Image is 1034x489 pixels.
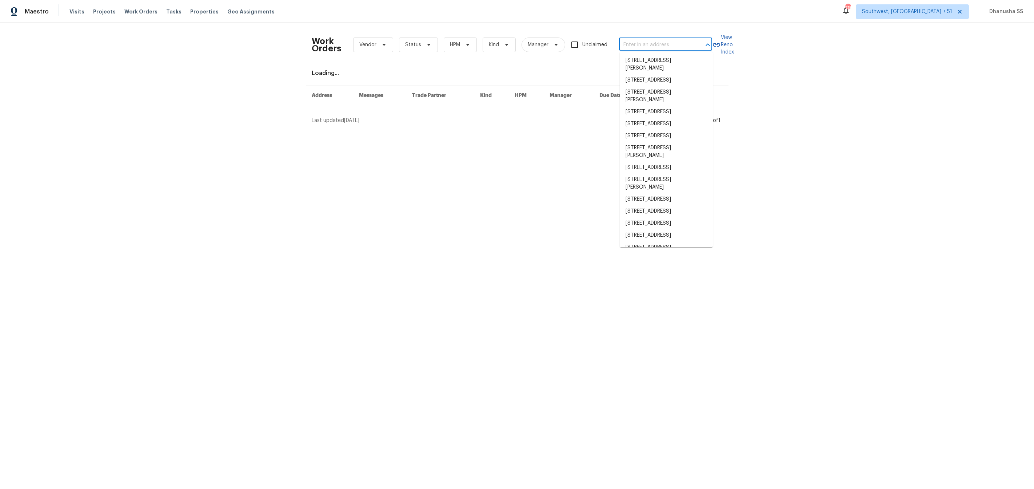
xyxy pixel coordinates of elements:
li: [STREET_ADDRESS] [620,205,713,217]
span: Manager [528,41,548,48]
li: [STREET_ADDRESS][PERSON_NAME] [620,55,713,74]
li: [STREET_ADDRESS][PERSON_NAME] [620,142,713,162]
li: [STREET_ADDRESS] [620,241,713,253]
th: Kind [474,86,509,105]
li: [STREET_ADDRESS][PERSON_NAME] [620,86,713,106]
span: Status [405,41,421,48]
a: View Reno Index [712,34,734,56]
span: Properties [190,8,219,15]
span: Dhanusha SS [986,8,1023,15]
span: Maestro [25,8,49,15]
li: [STREET_ADDRESS] [620,118,713,130]
th: HPM [509,86,544,105]
span: Tasks [166,9,181,14]
div: Loading... [312,70,723,77]
th: Manager [544,86,594,105]
div: Last updated [312,117,708,124]
span: Projects [93,8,116,15]
th: Trade Partner [406,86,474,105]
li: [STREET_ADDRESS] [620,193,713,205]
span: Unclaimed [582,41,607,49]
li: [STREET_ADDRESS] [620,106,713,118]
span: Geo Assignments [227,8,275,15]
th: Address [306,86,353,105]
li: [STREET_ADDRESS][PERSON_NAME] [620,174,713,193]
li: [STREET_ADDRESS] [620,74,713,86]
span: Work Orders [124,8,157,15]
button: Close [703,40,713,50]
span: [DATE] [344,118,359,123]
th: Messages [353,86,407,105]
span: Vendor [359,41,376,48]
th: Due Date [594,86,644,105]
span: HPM [450,41,460,48]
span: Visits [69,8,84,15]
div: 715 [845,4,850,12]
li: [STREET_ADDRESS] [620,229,713,241]
li: [STREET_ADDRESS] [620,130,713,142]
div: 1 of 1 [711,117,720,124]
li: [STREET_ADDRESS] [620,217,713,229]
span: Kind [489,41,499,48]
li: [STREET_ADDRESS] [620,162,713,174]
h2: Work Orders [312,38,342,52]
span: Southwest, [GEOGRAPHIC_DATA] + 51 [862,8,952,15]
input: Enter in an address [619,39,692,51]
